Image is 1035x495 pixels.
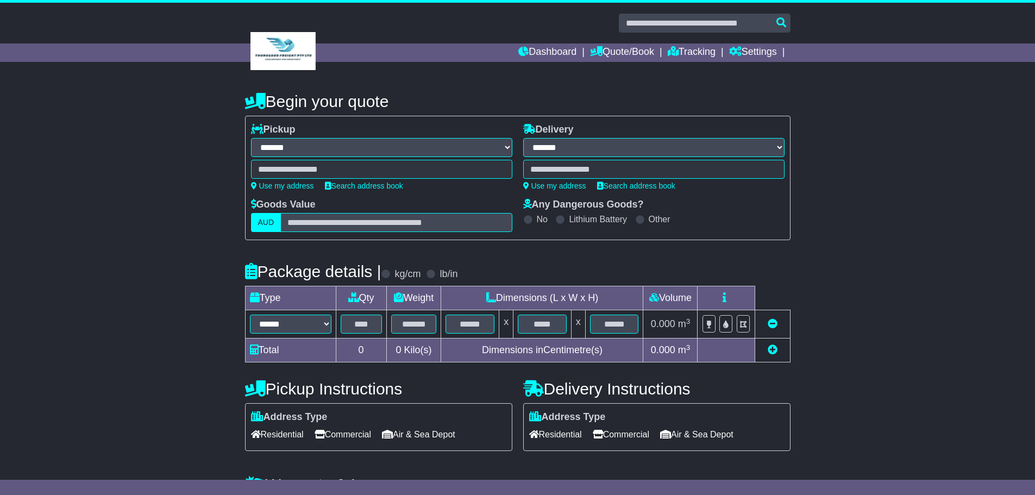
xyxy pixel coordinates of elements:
h4: Begin your quote [245,92,791,110]
span: 0.000 [651,344,675,355]
td: Dimensions in Centimetre(s) [441,339,643,362]
sup: 3 [686,343,691,352]
td: Kilo(s) [386,339,441,362]
h4: Warranty & Insurance [245,475,791,493]
label: Goods Value [251,199,316,211]
span: Residential [529,426,582,443]
label: Address Type [251,411,328,423]
span: Air & Sea Depot [660,426,733,443]
label: No [537,214,548,224]
td: Volume [643,286,698,310]
label: Lithium Battery [569,214,627,224]
a: Use my address [523,181,586,190]
label: Other [649,214,670,224]
a: Remove this item [768,318,777,329]
label: Pickup [251,124,296,136]
label: AUD [251,213,281,232]
a: Settings [729,43,777,62]
a: Tracking [668,43,716,62]
label: Address Type [529,411,606,423]
span: Air & Sea Depot [382,426,455,443]
td: x [499,310,513,339]
a: Use my address [251,181,314,190]
span: Residential [251,426,304,443]
label: kg/cm [394,268,421,280]
label: Delivery [523,124,574,136]
a: Add new item [768,344,777,355]
a: Search address book [325,181,403,190]
span: Commercial [593,426,649,443]
a: Dashboard [518,43,576,62]
span: Commercial [315,426,371,443]
a: Quote/Book [590,43,654,62]
span: 0 [396,344,401,355]
h4: Delivery Instructions [523,380,791,398]
span: m [678,344,691,355]
h4: Package details | [245,262,381,280]
label: Any Dangerous Goods? [523,199,644,211]
td: x [571,310,585,339]
td: Type [245,286,336,310]
td: 0 [336,339,386,362]
td: Weight [386,286,441,310]
span: 0.000 [651,318,675,329]
a: Search address book [597,181,675,190]
sup: 3 [686,317,691,325]
h4: Pickup Instructions [245,380,512,398]
span: m [678,318,691,329]
td: Dimensions (L x W x H) [441,286,643,310]
td: Qty [336,286,386,310]
td: Total [245,339,336,362]
label: lb/in [440,268,457,280]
